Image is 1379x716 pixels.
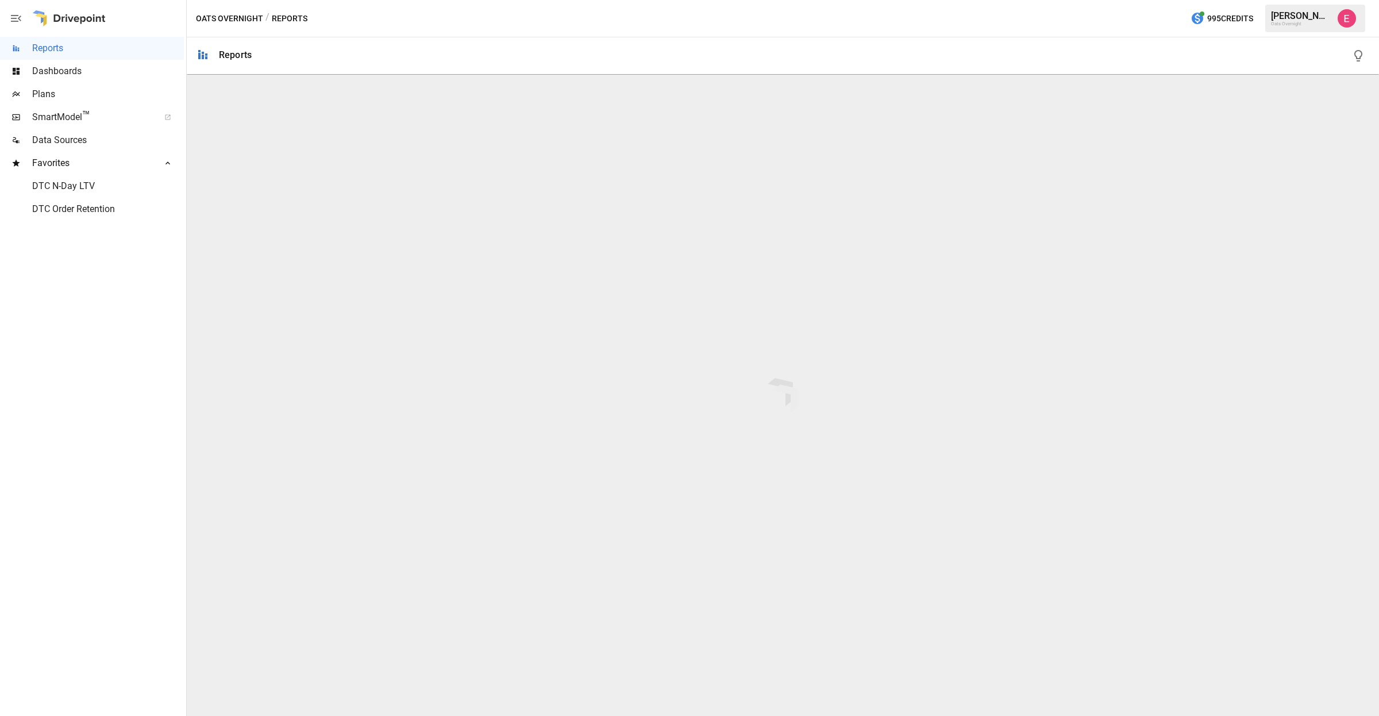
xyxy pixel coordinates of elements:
div: [PERSON_NAME] [1271,10,1331,21]
span: 995 Credits [1207,11,1253,26]
span: Data Sources [32,133,184,147]
span: ™ [82,109,90,123]
button: Oats Overnight [196,11,263,26]
button: 995Credits [1186,8,1258,29]
button: Emanuelle Tulsky [1331,2,1363,34]
img: Emanuelle Tulsky [1338,9,1356,28]
div: Oats Overnight [1271,21,1331,26]
span: DTC N-Day LTV [32,179,184,193]
span: Dashboards [32,64,184,78]
span: SmartModel [32,110,152,124]
span: Reports [32,41,184,55]
span: DTC Order Retention [32,202,184,216]
div: / [265,11,269,26]
img: drivepoint-animation.ef608ccb.svg [768,378,798,413]
div: Reports [219,49,252,60]
span: Plans [32,87,184,101]
span: Favorites [32,156,152,170]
